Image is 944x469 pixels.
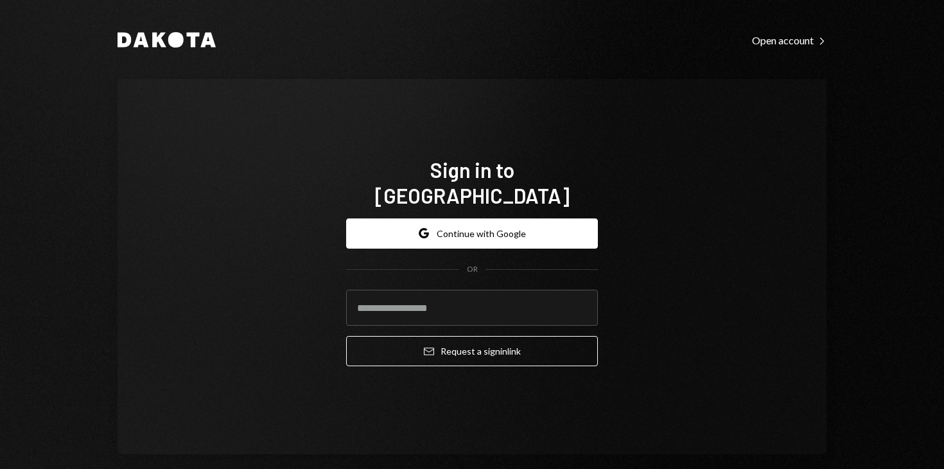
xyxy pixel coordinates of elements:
[752,33,826,47] a: Open account
[346,336,598,366] button: Request a signinlink
[752,34,826,47] div: Open account
[346,157,598,208] h1: Sign in to [GEOGRAPHIC_DATA]
[346,218,598,249] button: Continue with Google
[467,264,478,275] div: OR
